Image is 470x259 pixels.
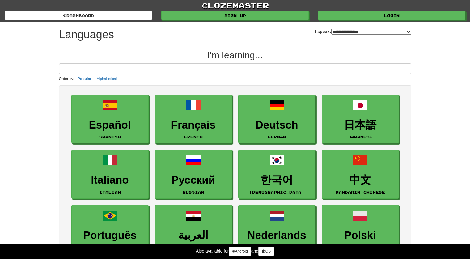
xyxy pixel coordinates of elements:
[325,119,396,131] h3: 日本語
[325,229,396,241] h3: Polski
[322,95,399,144] a: 日本語Japanese
[322,150,399,199] a: 中文Mandarin Chinese
[75,229,145,241] h3: Português
[95,75,119,82] button: Alphabetical
[242,229,312,241] h3: Nederlands
[183,190,204,194] small: Russian
[155,150,232,199] a: РусскийRussian
[315,28,411,35] label: I speak:
[242,119,312,131] h3: Deutsch
[99,135,121,139] small: Spanish
[155,95,232,144] a: FrançaisFrench
[322,205,399,254] a: PolskiPolish
[325,174,396,186] h3: 中文
[158,174,229,186] h3: Русский
[158,229,229,241] h3: العربية
[59,50,411,60] h2: I'm learning...
[336,190,385,194] small: Mandarin Chinese
[238,95,315,144] a: DeutschGerman
[158,119,229,131] h3: Français
[99,190,121,194] small: Italian
[184,135,203,139] small: French
[71,150,149,199] a: ItalianoItalian
[75,174,145,186] h3: Italiano
[249,190,304,194] small: [DEMOGRAPHIC_DATA]
[161,11,309,20] a: Sign up
[229,247,251,256] a: Android
[242,174,312,186] h3: 한국어
[71,205,149,254] a: PortuguêsPortuguese
[75,119,145,131] h3: Español
[238,205,315,254] a: NederlandsDutch
[76,75,93,82] button: Popular
[348,135,373,139] small: Japanese
[238,150,315,199] a: 한국어[DEMOGRAPHIC_DATA]
[318,11,465,20] a: Login
[59,28,114,41] h1: Languages
[71,95,149,144] a: EspañolSpanish
[258,247,274,256] a: iOS
[268,135,286,139] small: German
[155,205,232,254] a: العربيةArabic
[5,11,152,20] a: dashboard
[331,29,411,35] select: I speak:
[59,77,74,81] small: Order by:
